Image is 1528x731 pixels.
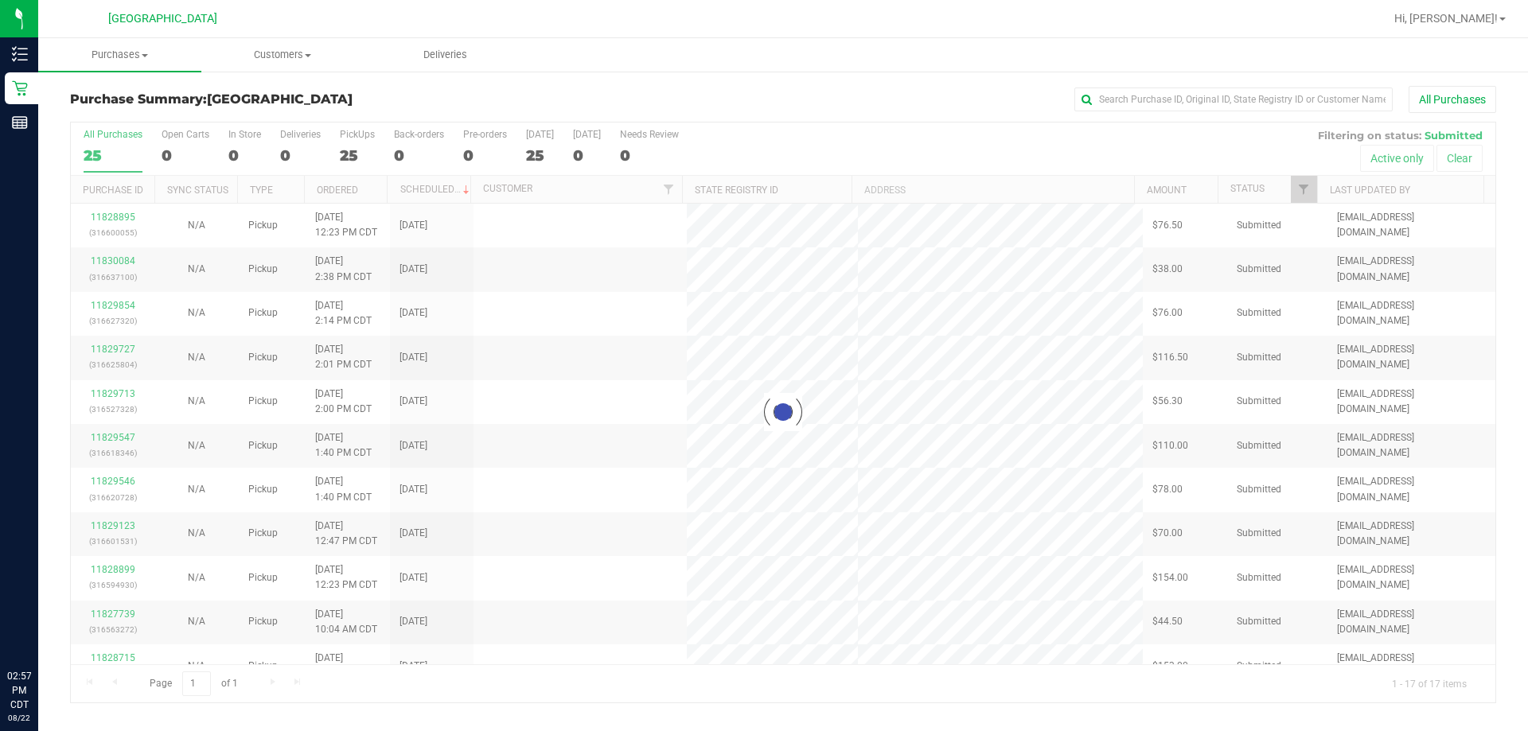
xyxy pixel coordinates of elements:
span: [GEOGRAPHIC_DATA] [207,91,353,107]
inline-svg: Inventory [12,46,28,62]
inline-svg: Retail [12,80,28,96]
span: Purchases [38,48,201,62]
a: Deliveries [364,38,528,72]
span: [GEOGRAPHIC_DATA] [108,12,217,25]
span: Deliveries [402,48,489,62]
a: Customers [201,38,364,72]
p: 02:57 PM CDT [7,669,31,712]
span: Hi, [PERSON_NAME]! [1394,12,1498,25]
p: 08/22 [7,712,31,724]
iframe: Resource center [16,604,64,651]
button: All Purchases [1409,86,1496,113]
inline-svg: Reports [12,115,28,130]
a: Purchases [38,38,201,72]
input: Search Purchase ID, Original ID, State Registry ID or Customer Name... [1074,87,1393,111]
h3: Purchase Summary: [70,92,545,107]
span: Customers [202,48,364,62]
